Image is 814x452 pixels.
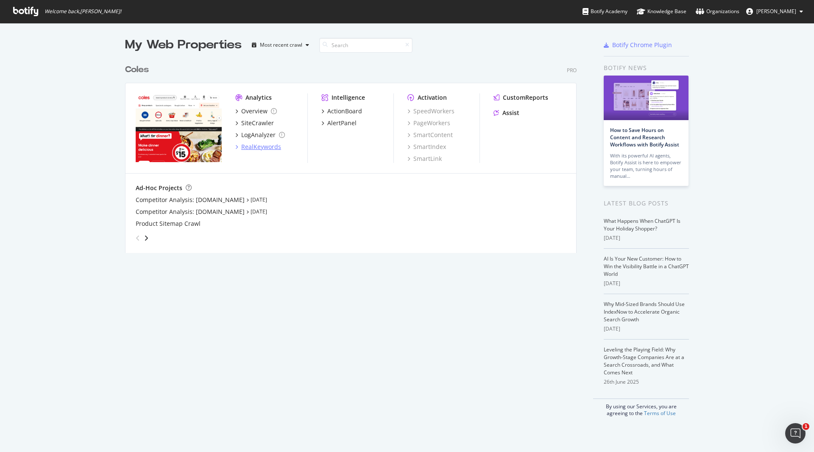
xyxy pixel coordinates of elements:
a: Competitor Analysis: [DOMAIN_NAME] [136,196,245,204]
div: Organizations [696,7,739,16]
a: [DATE] [251,208,267,215]
a: Leveling the Playing Field: Why Growth-Stage Companies Are at a Search Crossroads, and What Comes... [604,346,684,376]
div: Pro [567,67,577,74]
div: Overview [241,107,268,115]
iframe: Intercom live chat [785,423,806,444]
button: [PERSON_NAME] [739,5,810,18]
a: SpeedWorkers [407,107,454,115]
a: Competitor Analysis: [DOMAIN_NAME] [136,208,245,216]
div: Most recent crawl [260,42,302,48]
div: ActionBoard [327,107,362,115]
a: CustomReports [493,93,548,102]
a: SiteCrawler [235,119,274,127]
button: Most recent crawl [248,38,312,52]
div: Botify Chrome Plugin [612,41,672,49]
a: SmartIndex [407,143,446,151]
a: Why Mid-Sized Brands Should Use IndexNow to Accelerate Organic Search Growth [604,300,685,323]
a: SmartLink [407,154,442,163]
div: [DATE] [604,234,689,242]
a: How to Save Hours on Content and Research Workflows with Botify Assist [610,126,679,148]
a: Product Sitemap Crawl [136,219,201,228]
a: Botify Chrome Plugin [604,41,672,49]
a: Terms of Use [644,410,676,417]
span: Welcome back, [PERSON_NAME] ! [45,8,121,15]
a: AI Is Your New Customer: How to Win the Visibility Battle in a ChatGPT World [604,255,689,278]
a: LogAnalyzer [235,131,285,139]
div: [DATE] [604,280,689,287]
div: AlertPanel [327,119,357,127]
input: Search [319,38,413,53]
div: [DATE] [604,325,689,333]
div: Analytics [245,93,272,102]
div: grid [125,53,583,253]
div: LogAnalyzer [241,131,276,139]
div: Botify news [604,63,689,73]
div: 26th June 2025 [604,378,689,386]
a: ActionBoard [321,107,362,115]
a: SmartContent [407,131,453,139]
div: RealKeywords [241,143,281,151]
div: With its powerful AI agents, Botify Assist is here to empower your team, turning hours of manual… [610,152,682,180]
div: By using our Services, you are agreeing to the [593,399,689,417]
img: How to Save Hours on Content and Research Workflows with Botify Assist [604,76,689,120]
a: AlertPanel [321,119,357,127]
div: Assist [502,109,519,117]
a: RealKeywords [235,143,281,151]
div: Activation [418,93,447,102]
div: SiteCrawler [241,119,274,127]
a: Coles [125,64,152,76]
a: [DATE] [251,196,267,203]
span: 1 [803,423,809,430]
a: What Happens When ChatGPT Is Your Holiday Shopper? [604,217,680,232]
div: angle-left [132,231,143,245]
img: www.coles.com.au [136,93,222,162]
a: Overview [235,107,277,115]
span: Hugh B [756,8,796,15]
a: Assist [493,109,519,117]
div: Knowledge Base [637,7,686,16]
div: Latest Blog Posts [604,199,689,208]
div: My Web Properties [125,36,242,53]
div: CustomReports [503,93,548,102]
a: PageWorkers [407,119,450,127]
div: Intelligence [332,93,365,102]
div: Ad-Hoc Projects [136,184,182,192]
div: Coles [125,64,149,76]
div: angle-right [143,234,149,242]
div: Botify Academy [583,7,627,16]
